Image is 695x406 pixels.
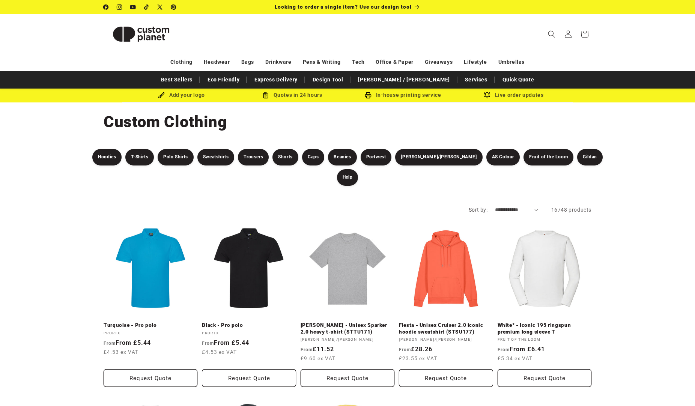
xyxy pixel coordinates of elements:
[399,369,493,387] button: Request Quote
[461,73,491,86] a: Services
[104,112,591,132] h1: Custom Clothing
[202,322,296,329] a: Black - Pro polo
[498,369,591,387] button: Request Quote
[197,149,235,165] a: Sweatshirts
[101,14,182,54] a: Custom Planet
[157,73,196,86] a: Best Sellers
[361,149,392,165] a: Portwest
[265,56,291,69] a: Drinkware
[524,149,573,165] a: Fruit of the Loom
[202,369,296,387] button: Request Quote
[354,73,453,86] a: [PERSON_NAME] / [PERSON_NAME]
[89,149,606,186] nav: Product filters
[104,369,197,387] button: Request Quote
[425,56,453,69] a: Giveaways
[347,90,458,100] div: In-house printing service
[251,73,301,86] a: Express Delivery
[104,322,197,329] a: Turquoise - Pro polo
[395,149,482,165] a: [PERSON_NAME]/[PERSON_NAME]
[352,56,364,69] a: Tech
[469,207,487,213] label: Sort by:
[484,92,490,99] img: Order updates
[126,90,237,100] div: Add your logo
[302,149,324,165] a: Caps
[399,322,493,335] a: Fiesta - Unisex Cruiser 2.0 iconic hoodie sweatshirt (STSU177)
[337,169,358,186] a: Help
[303,56,341,69] a: Pens & Writing
[365,92,372,99] img: In-house printing
[125,149,154,165] a: T-Shirts
[498,56,525,69] a: Umbrellas
[464,56,487,69] a: Lifestyle
[241,56,254,69] a: Bags
[170,56,193,69] a: Clothing
[204,73,243,86] a: Eco Friendly
[158,92,165,99] img: Brush Icon
[272,149,298,165] a: Shorts
[92,149,122,165] a: Hoodies
[486,149,520,165] a: AS Colour
[204,56,230,69] a: Headwear
[309,73,347,86] a: Design Tool
[376,56,413,69] a: Office & Paper
[543,26,560,42] summary: Search
[158,149,194,165] a: Polo Shirts
[237,90,347,100] div: Quotes in 24 hours
[275,4,412,10] span: Looking to order a single item? Use our design tool
[301,322,394,335] a: [PERSON_NAME] - Unisex Sparker 2.0 heavy t-shirt (STTU171)
[328,149,357,165] a: Beanies
[238,149,269,165] a: Trousers
[301,369,394,387] button: Request Quote
[499,73,538,86] a: Quick Quote
[577,149,603,165] a: Gildan
[458,90,569,100] div: Live order updates
[262,92,269,99] img: Order Updates Icon
[551,207,591,213] span: 16748 products
[104,17,179,51] img: Custom Planet
[498,322,591,335] a: White* - Iconic 195 ringspun premium long sleeve T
